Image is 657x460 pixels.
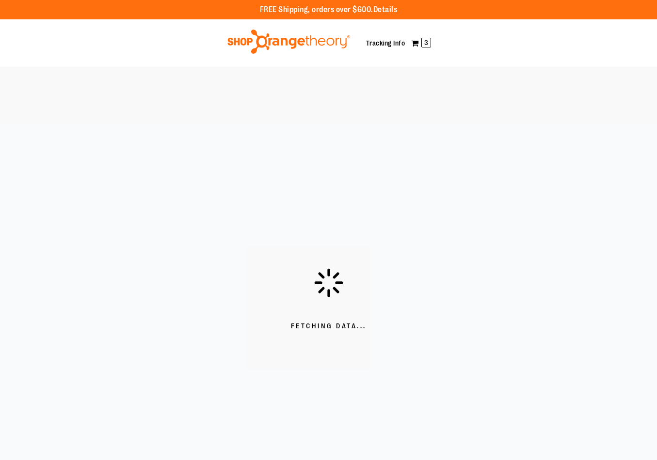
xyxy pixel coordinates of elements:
p: FREE Shipping, orders over $600. [260,4,398,15]
a: Tracking Info [366,39,405,47]
span: 3 [421,38,431,47]
img: Shop Orangetheory [226,30,352,54]
span: Fetching Data... [291,322,367,331]
a: Details [373,5,398,14]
